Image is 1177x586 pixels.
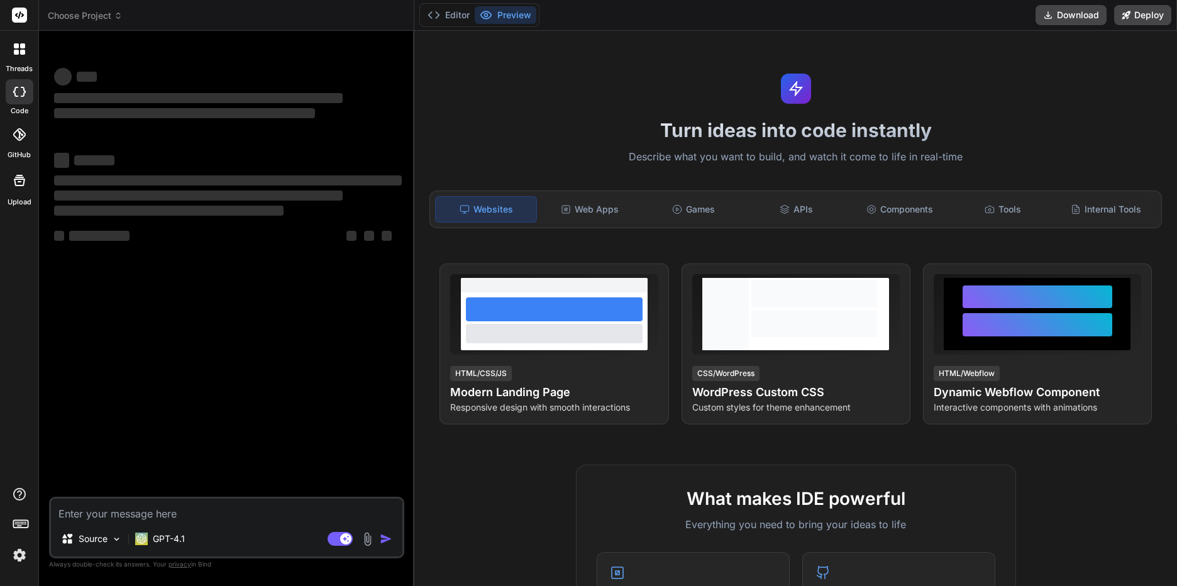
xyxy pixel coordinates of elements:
[360,532,375,546] img: attachment
[54,68,72,86] span: ‌
[692,366,760,381] div: CSS/WordPress
[692,401,900,414] p: Custom styles for theme enhancement
[692,384,900,401] h4: WordPress Custom CSS
[934,366,1000,381] div: HTML/Webflow
[49,558,404,570] p: Always double-check its answers. Your in Bind
[153,533,185,545] p: GPT-4.1
[934,401,1141,414] p: Interactive components with animations
[79,533,108,545] p: Source
[8,197,31,207] label: Upload
[539,196,640,223] div: Web Apps
[450,366,512,381] div: HTML/CSS/JS
[597,485,995,512] h2: What makes IDE powerful
[746,196,847,223] div: APIs
[423,6,475,24] button: Editor
[643,196,743,223] div: Games
[69,231,130,241] span: ‌
[9,545,30,566] img: settings
[54,206,284,216] span: ‌
[1056,196,1156,223] div: Internal Tools
[849,196,950,223] div: Components
[422,149,1169,165] p: Describe what you want to build, and watch it come to life in real-time
[8,150,31,160] label: GitHub
[54,108,315,118] span: ‌
[6,64,33,74] label: threads
[364,231,374,241] span: ‌
[597,517,995,532] p: Everything you need to bring your ideas to life
[475,6,536,24] button: Preview
[1114,5,1171,25] button: Deploy
[450,401,658,414] p: Responsive design with smooth interactions
[11,106,28,116] label: code
[1036,5,1107,25] button: Download
[450,384,658,401] h4: Modern Landing Page
[934,384,1141,401] h4: Dynamic Webflow Component
[346,231,356,241] span: ‌
[382,231,392,241] span: ‌
[54,175,402,185] span: ‌
[54,93,343,103] span: ‌
[953,196,1053,223] div: Tools
[380,533,392,545] img: icon
[54,153,69,168] span: ‌
[111,534,122,545] img: Pick Models
[435,196,537,223] div: Websites
[169,560,191,568] span: privacy
[135,533,148,545] img: GPT-4.1
[422,119,1169,141] h1: Turn ideas into code instantly
[54,231,64,241] span: ‌
[74,155,114,165] span: ‌
[48,9,123,22] span: Choose Project
[77,72,97,82] span: ‌
[54,191,343,201] span: ‌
